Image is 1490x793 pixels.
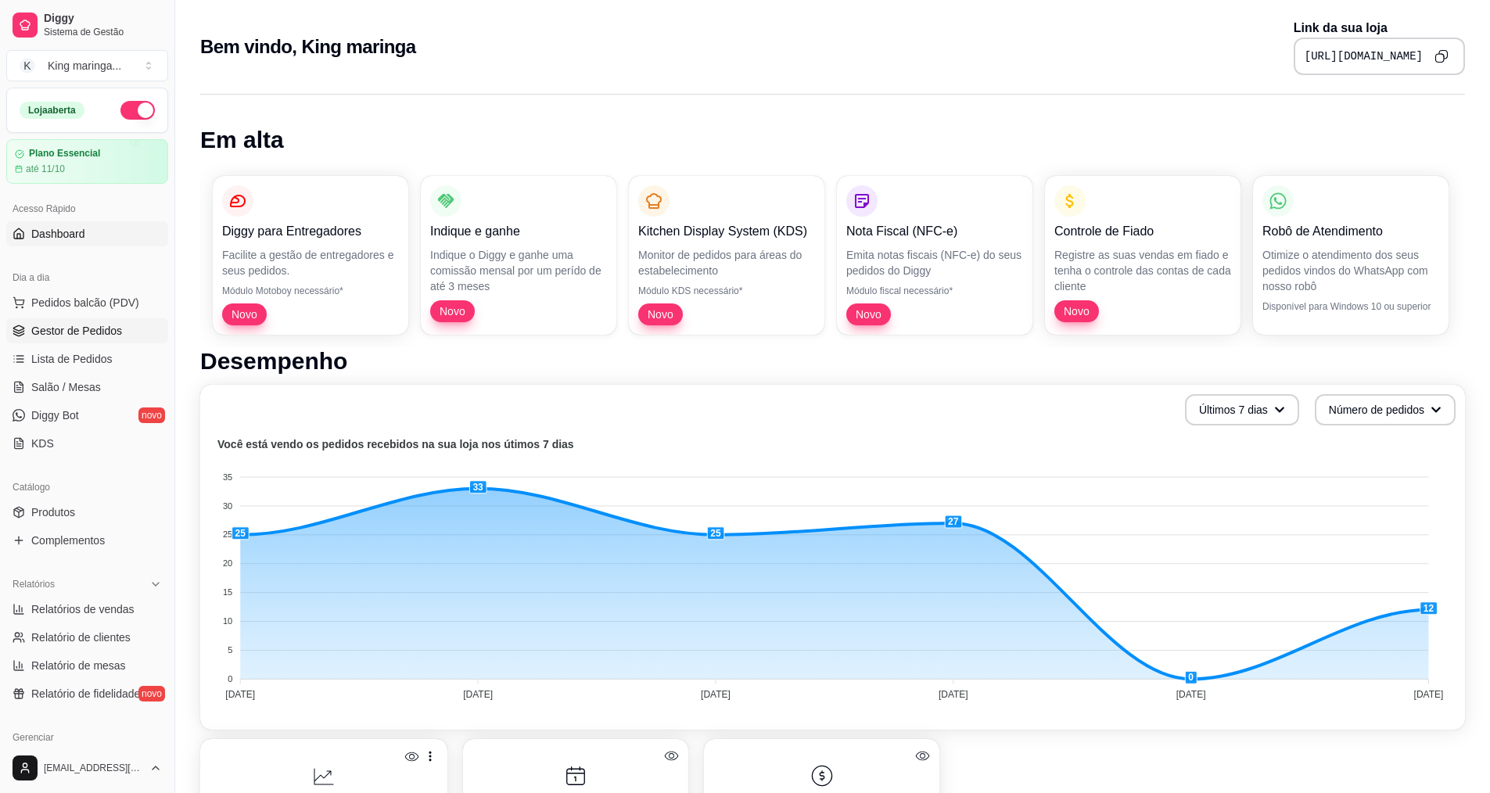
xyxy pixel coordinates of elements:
tspan: 30 [223,501,232,511]
tspan: 20 [223,558,232,568]
a: Gestor de Pedidos [6,318,168,343]
a: Lista de Pedidos [6,346,168,371]
tspan: [DATE] [1176,689,1206,700]
p: Facilite a gestão de entregadores e seus pedidos. [222,247,399,278]
a: Relatório de mesas [6,653,168,678]
div: Dia a dia [6,265,168,290]
p: Módulo KDS necessário* [638,285,815,297]
span: KDS [31,436,54,451]
span: Relatório de fidelidade [31,686,140,701]
p: Otimize o atendimento dos seus pedidos vindos do WhatsApp com nosso robô [1262,247,1439,294]
span: Novo [641,307,680,322]
button: Robô de AtendimentoOtimize o atendimento dos seus pedidos vindos do WhatsApp com nosso robôDispon... [1253,176,1449,335]
p: Link da sua loja [1294,19,1465,38]
span: Novo [433,303,472,319]
button: Kitchen Display System (KDS)Monitor de pedidos para áreas do estabelecimentoMódulo KDS necessário... [629,176,824,335]
span: K [20,58,35,74]
a: Dashboard [6,221,168,246]
tspan: 5 [228,645,232,655]
button: [EMAIL_ADDRESS][DOMAIN_NAME] [6,749,168,787]
h2: Bem vindo, King maringa [200,34,416,59]
tspan: 0 [228,674,232,684]
p: Nota Fiscal (NFC-e) [846,222,1023,241]
a: Plano Essencialaté 11/10 [6,139,168,184]
p: Monitor de pedidos para áreas do estabelecimento [638,247,815,278]
tspan: 10 [223,616,232,626]
p: Controle de Fiado [1054,222,1231,241]
span: Diggy Bot [31,407,79,423]
p: Indique e ganhe [430,222,607,241]
article: até 11/10 [26,163,65,175]
button: Número de pedidos [1315,394,1456,425]
button: Nota Fiscal (NFC-e)Emita notas fiscais (NFC-e) do seus pedidos do DiggyMódulo fiscal necessário*Novo [837,176,1032,335]
a: Diggy Botnovo [6,403,168,428]
p: Kitchen Display System (KDS) [638,222,815,241]
span: Relatórios de vendas [31,601,135,617]
span: [EMAIL_ADDRESS][DOMAIN_NAME] [44,762,143,774]
text: Você está vendo os pedidos recebidos na sua loja nos útimos 7 dias [217,438,574,450]
a: Complementos [6,528,168,553]
span: Relatório de mesas [31,658,126,673]
p: Diggy para Entregadores [222,222,399,241]
span: Pedidos balcão (PDV) [31,295,139,310]
button: Pedidos balcão (PDV) [6,290,168,315]
p: Módulo Motoboy necessário* [222,285,399,297]
span: Salão / Mesas [31,379,101,395]
button: Controle de FiadoRegistre as suas vendas em fiado e tenha o controle das contas de cada clienteNovo [1045,176,1240,335]
a: DiggySistema de Gestão [6,6,168,44]
tspan: [DATE] [225,689,255,700]
p: Registre as suas vendas em fiado e tenha o controle das contas de cada cliente [1054,247,1231,294]
div: Catálogo [6,475,168,500]
div: Loja aberta [20,102,84,119]
p: Disponível para Windows 10 ou superior [1262,300,1439,313]
p: Indique o Diggy e ganhe uma comissão mensal por um perído de até 3 meses [430,247,607,294]
span: Produtos [31,504,75,520]
button: Diggy para EntregadoresFacilite a gestão de entregadores e seus pedidos.Módulo Motoboy necessário... [213,176,408,335]
p: Emita notas fiscais (NFC-e) do seus pedidos do Diggy [846,247,1023,278]
article: Plano Essencial [29,148,100,160]
span: Dashboard [31,226,85,242]
span: Diggy [44,12,162,26]
pre: [URL][DOMAIN_NAME] [1305,48,1423,64]
button: Alterar Status [120,101,155,120]
span: Relatórios [13,578,55,590]
span: Novo [1057,303,1096,319]
span: Sistema de Gestão [44,26,162,38]
button: Copy to clipboard [1429,44,1454,69]
div: Gerenciar [6,725,168,750]
h1: Desempenho [200,347,1465,375]
span: Relatório de clientes [31,630,131,645]
button: Indique e ganheIndique o Diggy e ganhe uma comissão mensal por um perído de até 3 mesesNovo [421,176,616,335]
tspan: 15 [223,587,232,597]
a: Salão / Mesas [6,375,168,400]
h1: Em alta [200,126,1465,154]
button: Últimos 7 dias [1185,394,1299,425]
a: Relatório de clientes [6,625,168,650]
span: Novo [849,307,888,322]
tspan: 35 [223,472,232,482]
p: Robô de Atendimento [1262,222,1439,241]
a: Produtos [6,500,168,525]
a: Relatório de fidelidadenovo [6,681,168,706]
div: Acesso Rápido [6,196,168,221]
p: Módulo fiscal necessário* [846,285,1023,297]
tspan: 25 [223,529,232,539]
tspan: [DATE] [463,689,493,700]
span: Lista de Pedidos [31,351,113,367]
span: Gestor de Pedidos [31,323,122,339]
tspan: [DATE] [701,689,731,700]
a: KDS [6,431,168,456]
button: Select a team [6,50,168,81]
tspan: [DATE] [1414,689,1444,700]
span: Complementos [31,533,105,548]
a: Relatórios de vendas [6,597,168,622]
tspan: [DATE] [939,689,968,700]
div: King maringa ... [48,58,121,74]
span: Novo [225,307,264,322]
